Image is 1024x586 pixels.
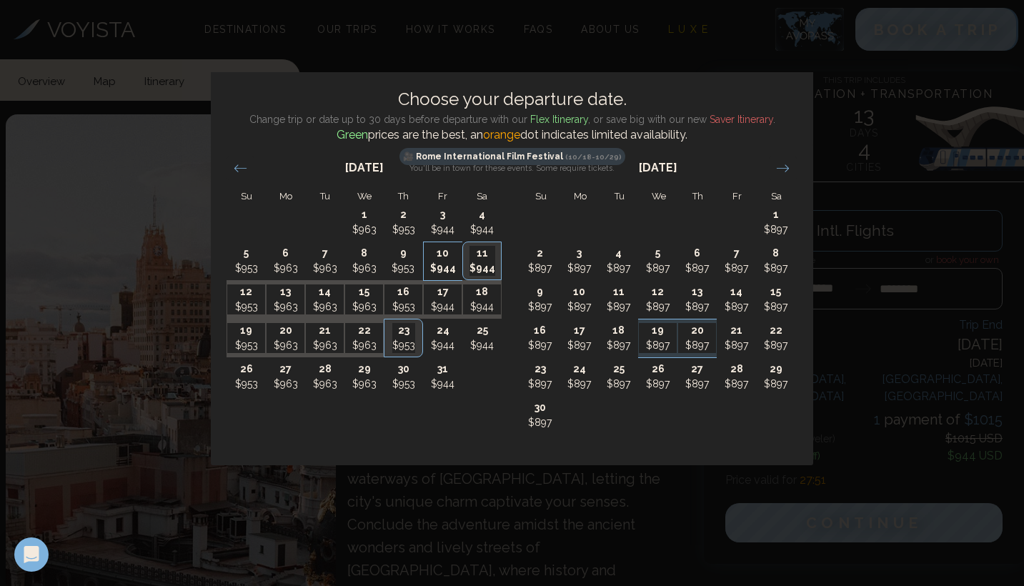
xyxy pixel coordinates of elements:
[345,299,383,314] p: $963
[710,114,773,125] span: Saver Itinerary
[266,357,305,396] td: Choose Monday, October 27, 2025 as your check-out date. It’s available.
[424,246,462,261] p: 10
[560,284,598,299] p: 10
[384,319,423,357] td: Selected as end date. Thursday, October 23, 2025
[424,284,462,299] p: 17
[211,86,813,112] h2: Choose your departure date.
[320,191,330,202] small: Tu
[424,299,462,314] p: $944
[345,261,383,276] p: $963
[306,338,344,353] p: $963
[267,377,304,392] p: $963
[279,191,292,202] small: Mo
[600,299,637,314] p: $897
[535,191,547,202] small: Su
[384,280,423,319] td: Selected. Thursday, October 16, 2025
[639,161,677,174] strong: [DATE]
[677,319,717,357] td: Choose Thursday, November 20, 2025 as your check-out date. It’s available.
[677,280,717,319] td: Choose Thursday, November 13, 2025 as your check-out date. It’s available.
[384,362,422,377] p: 30
[639,284,677,299] p: 12
[384,357,423,396] td: Choose Thursday, October 30, 2025 as your check-out date. It’s available.
[305,357,344,396] td: Choose Tuesday, October 28, 2025 as your check-out date. It’s available.
[227,284,265,299] p: 12
[306,362,344,377] p: 28
[560,338,598,353] p: $897
[345,362,383,377] p: 29
[227,157,254,180] div: Move backward to switch to the previous month.
[227,261,265,276] p: $953
[267,299,304,314] p: $963
[757,362,795,377] p: 29
[639,299,677,314] p: $897
[530,114,588,125] span: Flex Itinerary
[222,112,802,126] p: Change trip or date up to 30 days before departure with our , or save big with our new .
[424,323,462,338] p: 24
[639,362,677,377] p: 26
[266,319,305,357] td: Selected. Monday, October 20, 2025
[337,128,368,141] span: Green
[267,246,304,261] p: 6
[211,144,812,465] div: Calendar
[267,261,304,276] p: $963
[345,161,384,174] strong: [DATE]
[462,319,502,357] td: Choose Saturday, October 25, 2025 as your check-out date. It’s available.
[599,319,638,357] td: Choose Tuesday, November 18, 2025 as your check-out date. It’s available.
[463,338,501,353] p: $944
[305,242,344,280] td: Choose Tuesday, October 7, 2025 as your check-out date. It’s available.
[638,280,677,319] td: Choose Wednesday, November 12, 2025 as your check-out date. It’s available.
[344,280,384,319] td: Selected. Wednesday, October 15, 2025
[424,362,462,377] p: 31
[560,319,599,357] td: Choose Monday, November 17, 2025 as your check-out date. It’s available.
[717,362,755,377] p: 28
[227,280,266,319] td: Selected. Sunday, October 12, 2025
[227,246,265,261] p: 5
[756,242,795,280] td: Choose Saturday, November 8, 2025 as your check-out date. It’s available.
[463,284,501,299] p: 18
[384,222,422,237] p: $953
[392,323,415,338] p: 23
[756,280,795,319] td: Choose Saturday, November 15, 2025 as your check-out date. It’s available.
[521,400,559,415] p: 30
[345,207,383,222] p: 1
[521,377,559,392] p: $897
[384,377,422,392] p: $953
[692,191,703,202] small: Th
[483,128,520,141] span: orange
[384,299,422,314] p: $953
[639,246,677,261] p: 5
[384,261,422,276] p: $953
[599,242,638,280] td: Choose Tuesday, November 4, 2025 as your check-out date. It’s available.
[717,338,755,353] p: $897
[639,377,677,392] p: $897
[639,338,677,353] p: $897
[423,357,462,396] td: Choose Friday, October 31, 2025 as your check-out date. It’s available.
[521,299,559,314] p: $897
[344,242,384,280] td: Choose Wednesday, October 8, 2025 as your check-out date. It’s available.
[438,191,447,202] small: Fr
[267,323,304,338] p: 20
[344,203,384,242] td: Choose Wednesday, October 1, 2025 as your check-out date. It’s available.
[599,280,638,319] td: Choose Tuesday, November 11, 2025 as your check-out date. It’s available.
[345,222,383,237] p: $963
[14,537,49,572] div: Open Intercom Messenger
[678,246,716,261] p: 6
[757,284,795,299] p: 15
[678,323,716,338] p: 20
[600,246,637,261] p: 4
[717,242,756,280] td: Choose Friday, November 7, 2025 as your check-out date. It’s available.
[384,284,422,299] p: 16
[424,261,462,276] p: $944
[424,338,462,353] p: $944
[423,203,462,242] td: Choose Friday, October 3, 2025 as your check-out date. It’s available.
[227,377,265,392] p: $953
[560,362,598,377] p: 24
[717,299,755,314] p: $897
[678,362,716,377] p: 27
[521,284,559,299] p: 9
[717,323,755,338] p: 21
[520,242,560,280] td: Choose Sunday, November 2, 2025 as your check-out date. It’s available.
[757,377,795,392] p: $897
[345,323,383,338] p: 22
[384,246,422,261] p: 9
